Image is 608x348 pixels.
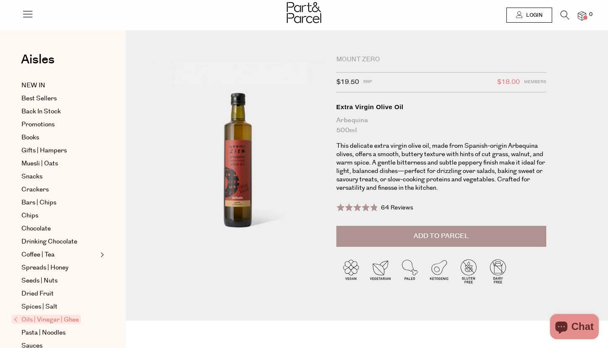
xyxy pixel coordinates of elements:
[21,133,39,143] span: Books
[524,77,546,88] span: Members
[336,142,546,192] p: This delicate extra virgin olive oil, made from Spanish-origin Arbequina olives, offers a smooth,...
[151,55,324,271] img: Extra Virgin Olive Oil
[287,2,321,23] img: Part&Parcel
[21,185,98,195] a: Crackers
[336,115,546,136] div: Arbequina 500ml
[21,211,38,221] span: Chips
[336,77,359,88] span: $19.50
[506,8,552,23] a: Login
[12,315,81,324] span: Oils | Vinegar | Ghee
[21,185,49,195] span: Crackers
[578,11,586,20] a: 0
[21,289,54,299] span: Dried Fruit
[14,315,98,325] a: Oils | Vinegar | Ghee
[21,94,57,104] span: Best Sellers
[21,224,98,234] a: Chocolate
[454,256,483,286] img: P_P-ICONS-Live_Bec_V11_Gluten_Free.svg
[363,77,372,88] span: RRP
[21,211,98,221] a: Chips
[21,198,98,208] a: Bars | Chips
[21,133,98,143] a: Books
[21,172,42,182] span: Snacks
[366,256,395,286] img: P_P-ICONS-Live_Bec_V11_Vegetarian.svg
[21,81,98,91] a: NEW IN
[21,120,55,130] span: Promotions
[21,146,67,156] span: Gifts | Hampers
[21,159,98,169] a: Muesli | Oats
[98,250,104,260] button: Expand/Collapse Coffee | Tea
[548,314,601,341] inbox-online-store-chat: Shopify online store chat
[21,159,58,169] span: Muesli | Oats
[21,107,98,117] a: Back In Stock
[587,11,595,18] span: 0
[336,226,546,247] button: Add to Parcel
[21,172,98,182] a: Snacks
[21,146,98,156] a: Gifts | Hampers
[21,237,77,247] span: Drinking Chocolate
[21,107,61,117] span: Back In Stock
[21,237,98,247] a: Drinking Chocolate
[425,256,454,286] img: P_P-ICONS-Live_Bec_V11_Ketogenic.svg
[21,198,56,208] span: Bars | Chips
[21,276,98,286] a: Seeds | Nuts
[336,55,546,64] div: Mount Zero
[21,302,58,312] span: Spices | Salt
[21,263,68,273] span: Spreads | Honey
[21,289,98,299] a: Dried Fruit
[21,94,98,104] a: Best Sellers
[395,256,425,286] img: P_P-ICONS-Live_Bec_V11_Paleo.svg
[497,77,520,88] span: $18.00
[381,204,413,212] span: 64 Reviews
[336,256,366,286] img: P_P-ICONS-Live_Bec_V11_Vegan.svg
[483,256,513,286] img: P_P-ICONS-Live_Bec_V11_Dairy_Free.svg
[21,81,45,91] span: NEW IN
[21,120,98,130] a: Promotions
[21,263,98,273] a: Spreads | Honey
[21,302,98,312] a: Spices | Salt
[21,328,66,338] span: Pasta | Noodles
[21,50,55,69] span: Aisles
[21,328,98,338] a: Pasta | Noodles
[336,103,546,111] div: Extra Virgin Olive Oil
[21,53,55,74] a: Aisles
[21,250,55,260] span: Coffee | Tea
[524,12,542,19] span: Login
[21,276,58,286] span: Seeds | Nuts
[21,250,98,260] a: Coffee | Tea
[21,224,51,234] span: Chocolate
[414,231,469,241] span: Add to Parcel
